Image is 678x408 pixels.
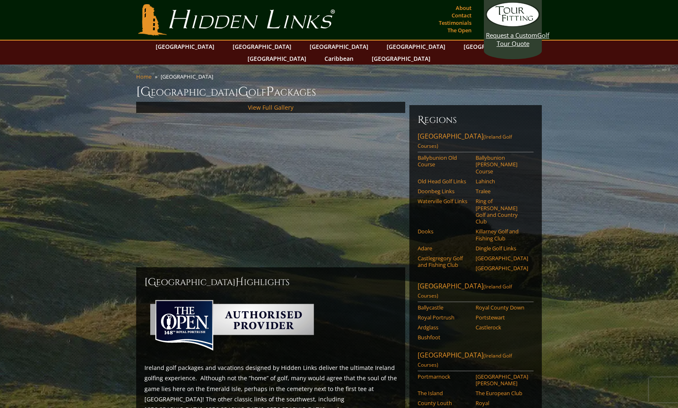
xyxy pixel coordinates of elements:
a: [GEOGRAPHIC_DATA](Ireland Golf Courses) [418,281,534,302]
a: Dingle Golf Links [476,245,528,252]
a: Bushfoot [418,334,470,341]
a: View Full Gallery [248,103,293,111]
span: G [238,84,248,100]
a: Old Head Golf Links [418,178,470,185]
a: Contact [450,10,474,21]
a: Killarney Golf and Fishing Club [476,228,528,242]
a: Tralee [476,188,528,194]
span: (Ireland Golf Courses) [418,352,512,368]
a: Castlerock [476,324,528,331]
a: [GEOGRAPHIC_DATA] [368,53,435,65]
a: The Open [445,24,474,36]
a: Request a CustomGolf Tour Quote [486,2,540,48]
a: [GEOGRAPHIC_DATA] [305,41,373,53]
a: [GEOGRAPHIC_DATA](Ireland Golf Courses) [418,350,534,371]
a: Castlegregory Golf and Fishing Club [418,255,470,269]
h1: [GEOGRAPHIC_DATA] olf ackages [136,84,542,100]
a: Lahinch [476,178,528,185]
a: Ballycastle [418,304,470,311]
a: Doonbeg Links [418,188,470,194]
a: County Louth [418,400,470,406]
span: Request a Custom [486,31,537,39]
a: Waterville Golf Links [418,198,470,204]
a: Portmarnock [418,373,470,380]
a: [GEOGRAPHIC_DATA] [476,255,528,262]
a: Ring of [PERSON_NAME] Golf and Country Club [476,198,528,225]
a: Home [136,73,151,80]
a: [GEOGRAPHIC_DATA] [151,41,219,53]
a: Royal Portrush [418,314,470,321]
a: About [454,2,474,14]
a: [GEOGRAPHIC_DATA] [382,41,450,53]
a: Ballybunion Old Course [418,154,470,168]
a: [GEOGRAPHIC_DATA][PERSON_NAME] [476,373,528,387]
span: (Ireland Golf Courses) [418,283,512,299]
span: P [266,84,274,100]
a: Portstewart [476,314,528,321]
a: [GEOGRAPHIC_DATA] [459,41,527,53]
a: Adare [418,245,470,252]
a: The European Club [476,390,528,396]
a: Royal County Down [476,304,528,311]
a: Dooks [418,228,470,235]
a: Ardglass [418,324,470,331]
a: Ballybunion [PERSON_NAME] Course [476,154,528,175]
span: H [236,276,244,289]
a: [GEOGRAPHIC_DATA] [476,265,528,271]
a: Testimonials [437,17,474,29]
a: [GEOGRAPHIC_DATA](Ireland Golf Courses) [418,132,534,152]
li: [GEOGRAPHIC_DATA] [161,73,216,80]
h6: Regions [418,113,534,127]
h2: [GEOGRAPHIC_DATA] ighlights [144,276,397,289]
a: [GEOGRAPHIC_DATA] [243,53,310,65]
a: Caribbean [320,53,358,65]
a: [GEOGRAPHIC_DATA] [228,41,296,53]
a: The Island [418,390,470,396]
